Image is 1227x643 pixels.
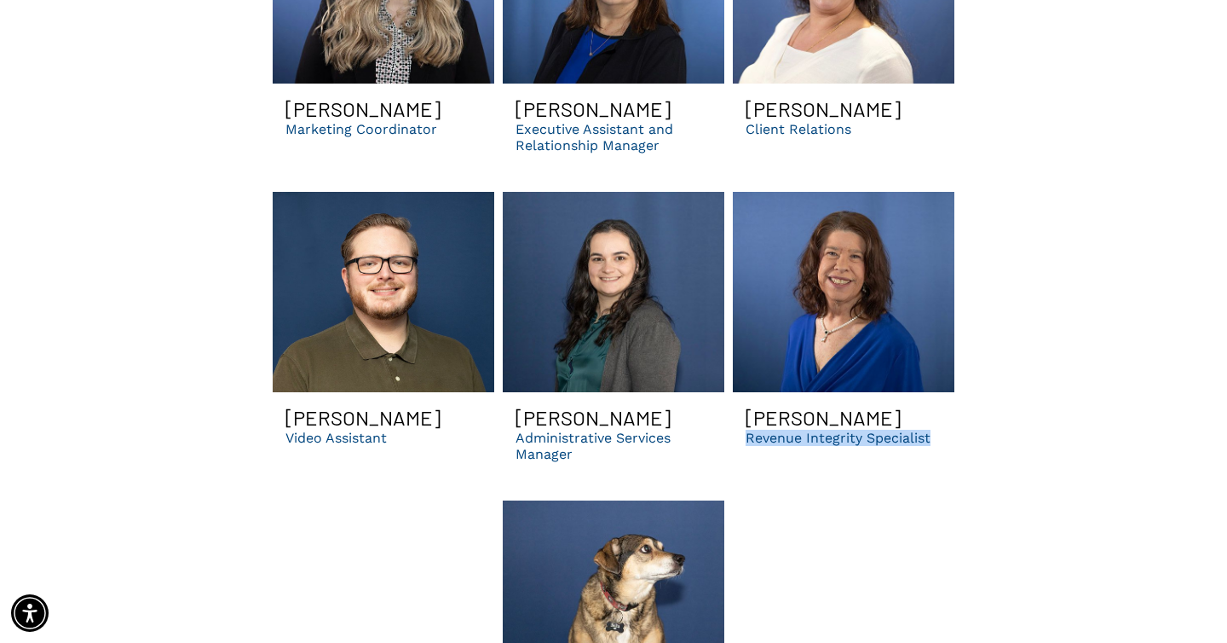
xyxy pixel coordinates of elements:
h3: [PERSON_NAME] [516,96,671,121]
h3: [PERSON_NAME] [746,405,901,430]
p: Video Assistant [285,430,387,446]
p: Client Relations [746,121,851,137]
a: A brown dog is sitting on a blue blanket and looking up. [503,192,724,392]
h3: [PERSON_NAME] [285,405,441,430]
h3: [PERSON_NAME] [516,405,671,430]
p: Marketing Coordinator [285,121,437,137]
a: A woman in a blue dress and necklace is smiling for the camera. [733,192,954,392]
h3: [PERSON_NAME] [746,96,901,121]
p: Executive Assistant and Relationship Manager [516,121,711,154]
p: Revenue Integrity Specialist [746,430,930,446]
p: Administrative Services Manager [516,430,711,462]
h3: [PERSON_NAME] [285,96,441,121]
div: Accessibility Menu [11,594,49,632]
